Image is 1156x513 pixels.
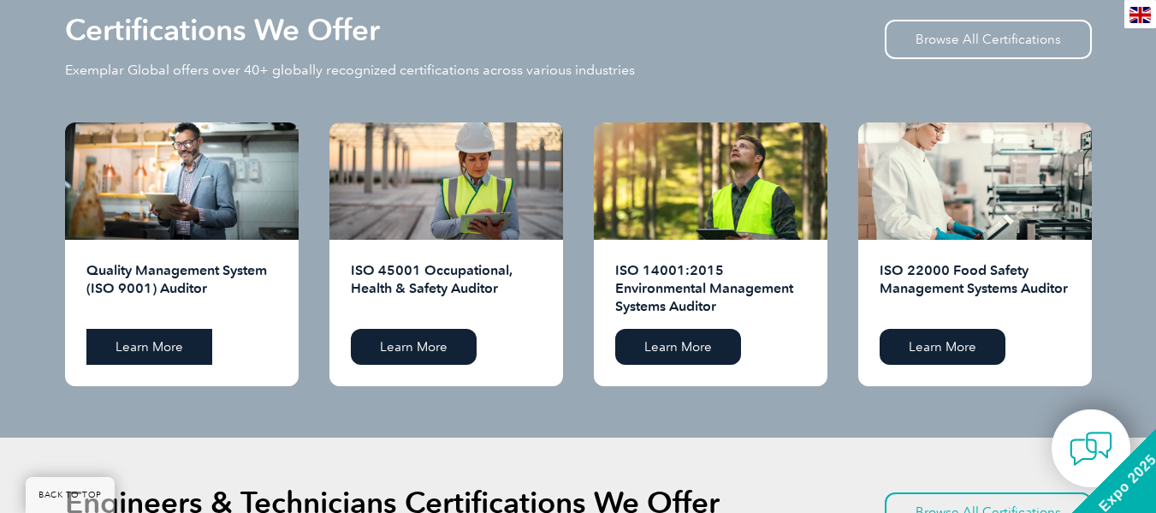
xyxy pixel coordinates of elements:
[26,477,115,513] a: BACK TO TOP
[65,16,380,44] h2: Certifications We Offer
[615,329,741,365] a: Learn More
[351,261,542,316] h2: ISO 45001 Occupational, Health & Safety Auditor
[86,261,277,316] h2: Quality Management System (ISO 9001) Auditor
[1070,427,1112,470] img: contact-chat.png
[1129,7,1151,23] img: en
[615,261,806,316] h2: ISO 14001:2015 Environmental Management Systems Auditor
[65,61,635,80] p: Exemplar Global offers over 40+ globally recognized certifications across various industries
[880,329,1005,365] a: Learn More
[86,329,212,365] a: Learn More
[351,329,477,365] a: Learn More
[880,261,1070,316] h2: ISO 22000 Food Safety Management Systems Auditor
[885,20,1092,59] a: Browse All Certifications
